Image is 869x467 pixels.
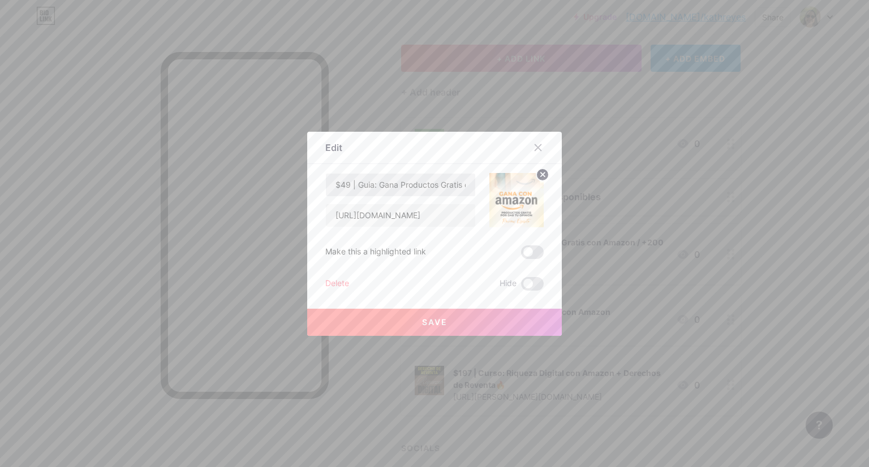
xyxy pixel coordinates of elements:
div: Make this a highlighted link [325,245,426,259]
span: Hide [500,277,517,291]
span: Save [422,317,448,327]
input: URL [326,204,475,227]
div: Edit [325,141,342,154]
img: link_thumbnail [489,173,544,227]
div: Delete [325,277,349,291]
button: Save [307,309,562,336]
input: Title [326,174,475,196]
